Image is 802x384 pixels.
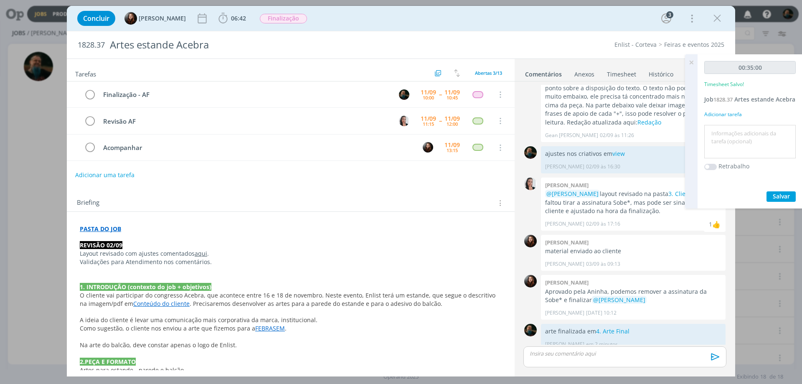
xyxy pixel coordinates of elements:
span: 02/09 às 17:16 [586,220,620,228]
div: Revisão AF [99,116,391,127]
span: A ideia do cliente é levar uma comunicação mais corporativa da marca, institucional. [80,316,317,324]
p: arte finalizada em [545,327,721,336]
span: Como sugestão, o cliente nos enviou a arte que fizemos para a [80,324,255,332]
span: [PERSON_NAME] [139,15,186,21]
button: Adicionar uma tarefa [75,168,135,183]
div: 10:00 [423,95,434,100]
span: Tarefas [75,68,96,78]
img: E [524,275,537,287]
p: material enviado ao cliente [545,247,721,255]
img: E [524,235,537,247]
span: em 2 minutos [586,341,618,348]
button: 06:42 [216,12,248,25]
a: FEBRASEM [255,324,285,332]
button: E [421,141,434,154]
p: [PERSON_NAME] [545,163,584,170]
div: 11:15 [423,122,434,126]
p: [PERSON_NAME] [545,260,584,268]
a: 3. Cliente [668,190,695,198]
img: M [399,89,409,100]
img: E [423,142,433,153]
button: E[PERSON_NAME] [124,12,186,25]
div: 11/09 [421,116,436,122]
p: [PERSON_NAME] [545,341,584,348]
a: PASTA DO JOB [80,225,121,233]
strong: REVISÃO 02/09 [80,241,122,249]
div: 11/09 [421,89,436,95]
p: [PERSON_NAME] [545,220,584,228]
a: 4. Arte Final [596,327,629,335]
div: 12:00 [447,122,458,126]
button: Concluir [77,11,115,26]
span: 1828.37 [78,41,105,50]
strong: 2.PEÇA E FORMATO [80,358,136,366]
strong: 1. INTRODUÇÃO (contexto do job + objetivos) [80,283,211,291]
div: 11/09 [444,89,460,95]
a: Enlist - Corteva [614,41,657,48]
p: ajustes nos criativos em [545,150,721,158]
span: Abertas 3/13 [475,70,502,76]
a: Histórico [648,66,674,79]
a: Redação [637,118,661,126]
label: Retrabalho [718,162,749,170]
span: -- [439,118,442,124]
img: arrow-down-up.svg [454,69,460,77]
span: Validações para Atendimento nos comentários. [80,258,212,266]
a: Comentários [525,66,562,79]
img: M [524,324,537,336]
div: 1 [709,220,712,229]
p: [PERSON_NAME] [545,309,584,317]
b: [PERSON_NAME] [545,181,589,189]
p: Timesheet Salvo! [704,81,744,88]
div: Finalização - AF [99,89,391,100]
span: . [285,324,287,332]
a: view [612,150,625,158]
div: Anexos [574,70,594,79]
span: . Precisaremos desenvolver as artes para a parede do estande e para o adesivo do balcão. [190,300,442,308]
div: 11/09 [444,142,460,148]
a: Feiras e eventos 2025 [664,41,724,48]
span: Concluir [83,15,109,22]
div: 3 [666,11,673,18]
div: dialog [67,6,735,376]
span: Layout revisado com ajustes comentados [80,249,195,257]
img: C [399,116,409,126]
div: 11/09 [444,116,460,122]
span: 02/09 às 16:30 [586,163,620,170]
p: Aprovado pela Aninha, podemos remover a assinatura da Sobe* e finalizar [545,287,721,305]
a: Job1828.37Artes estande Acebra [704,95,795,103]
div: Artes estande Acebra [107,35,452,55]
span: O cliente vai participar do congresso Acebra, que acontece entre 16 e 18 de novembro. Neste event... [80,291,497,308]
img: M [524,146,537,159]
img: E [124,12,137,25]
button: M [398,88,410,101]
p: Gean [PERSON_NAME] [545,132,598,139]
p: A trouxe um excelente ponto sobre a disposição do texto. O texto não pode estar muito embaixo, el... [545,67,721,127]
div: 13:15 [447,148,458,153]
p: layout revisado na pasta . Só faltou tirar a assinatura Sobe*, mas pode ser sinalizado ao cliente... [545,190,721,215]
button: C [398,114,410,127]
div: Adicionar tarefa [704,111,796,118]
button: 3 [660,12,673,25]
a: Conteúdo do cliente [133,300,190,308]
span: 1828.37 [713,96,733,103]
button: Salvar [766,191,796,202]
div: 10:45 [447,95,458,100]
div: Eduarda Pereira [712,219,721,229]
span: 02/09 às 11:26 [600,132,634,139]
a: Timesheet [607,66,637,79]
img: C [524,178,537,190]
b: [PERSON_NAME] [545,239,589,246]
span: Briefing [77,198,99,209]
b: [PERSON_NAME] [545,279,589,286]
span: @[PERSON_NAME] [546,190,599,198]
span: Salvar [773,192,790,200]
span: 06:42 [231,14,246,22]
span: @[PERSON_NAME] [593,296,645,304]
span: Artes para estande - parede e balcão. [80,366,185,374]
span: 03/09 às 09:13 [586,260,620,268]
span: Artes estande Acebra [734,95,795,103]
div: Acompanhar [99,142,415,153]
a: aqui [195,249,207,257]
